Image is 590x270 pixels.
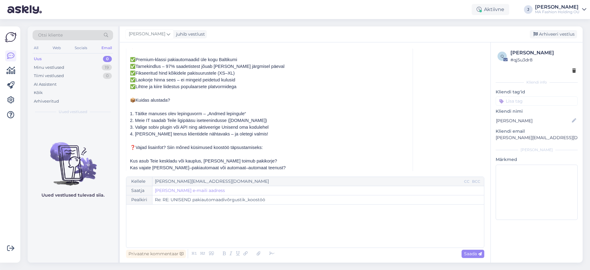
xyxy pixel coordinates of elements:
div: Privaatne kommentaar [126,250,186,258]
div: Socials [73,44,88,52]
div: # qj5u3dr8 [510,57,576,63]
div: MA Fashion Holding OÜ [535,10,580,14]
p: Kliendi email [496,128,578,135]
span: ✅ [130,57,136,62]
div: Kellele [126,177,152,186]
span: ❓ [130,145,136,150]
a: [PERSON_NAME]MA Fashion Holding OÜ [535,5,586,14]
div: Kliendi info [496,80,578,85]
p: Märkmed [496,156,578,163]
p: Kliendi tag'id [496,89,578,95]
span: 📦 [130,98,136,103]
span: Uued vestlused [59,109,87,115]
p: Kuidas alustada? [130,97,409,104]
p: 1. Täitke manuses olev lepinguvorm – „Andmed lepingule“ [130,110,409,117]
div: CC [463,179,471,184]
p: Tarnekindlus – 97% saadetistest jõuab [PERSON_NAME] järgmisel päeval [130,63,409,70]
input: Lisa nimi [496,117,571,124]
p: Laokorje hinna sees – ei mingeid peidetud kulusid [130,76,409,83]
div: Email [100,44,113,52]
p: Fikseeritud hind kõikidele pakisuurustele (XS–XL) [130,70,409,76]
p: 4. [PERSON_NAME] teenus klientidele nähtavaks – ja oletegi valmis! [130,131,409,137]
p: 2. Meie IT saadab Teile ligipääsu iseteenindusse ([DOMAIN_NAME]) [130,117,409,124]
p: Kliendi nimi [496,108,578,115]
p: [PERSON_NAME][EMAIL_ADDRESS][DOMAIN_NAME] [496,135,578,141]
span: [PERSON_NAME] [129,31,165,37]
div: Aktiivne [472,4,509,15]
div: Web [51,44,62,52]
div: 0 [103,73,112,79]
div: J [524,5,533,14]
p: Premium-klassi pakiautomaadid üle kogu Baltikumi [130,56,409,63]
span: ✅ [130,84,136,89]
input: Recepient... [152,177,463,186]
span: ✅ [130,64,136,69]
span: q [501,54,504,58]
div: 19 [102,65,112,71]
p: Kas vajate [PERSON_NAME]–pakiautomaat või automaat–automaat teenust? [130,164,409,171]
div: [PERSON_NAME] [510,49,576,57]
p: Vajad lisainfot? Siin mõned küsimused koostöö täpsustamiseks: [130,144,409,151]
div: Arhiveeri vestlus [530,30,577,38]
span: Saada [464,251,482,256]
div: Saatja [126,186,152,195]
div: [PERSON_NAME] [496,147,578,153]
div: juhib vestlust [174,31,205,37]
a: [PERSON_NAME] e-maili aadress [155,187,225,194]
span: ✅ [130,77,136,82]
div: Arhiveeritud [34,98,59,104]
div: BCC [471,179,482,184]
div: Tiimi vestlused [34,73,64,79]
div: AI Assistent [34,81,57,88]
input: Write subject here... [152,195,484,204]
span: ✅ [130,71,136,76]
div: Pealkiri [126,195,152,204]
span: Otsi kliente [38,32,63,38]
p: Lihtne ja kiire liidestus populaarsete platvormidega [130,83,409,90]
p: Uued vestlused tulevad siia. [41,192,104,198]
p: 3. Valige sobiv plugin või API ning aktiveerige Unisend oma kodulehel [130,124,409,131]
div: All [33,44,40,52]
input: Lisa tag [496,96,578,106]
img: Askly Logo [5,31,17,43]
div: Uus [34,56,42,62]
div: Kõik [34,90,43,96]
img: No chats [28,131,118,186]
div: [PERSON_NAME] [535,5,580,10]
div: Minu vestlused [34,65,64,71]
p: Kus asub Teie keskladu või kauplus, [PERSON_NAME] toimub pakikorje? [130,158,409,164]
div: 0 [103,56,112,62]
